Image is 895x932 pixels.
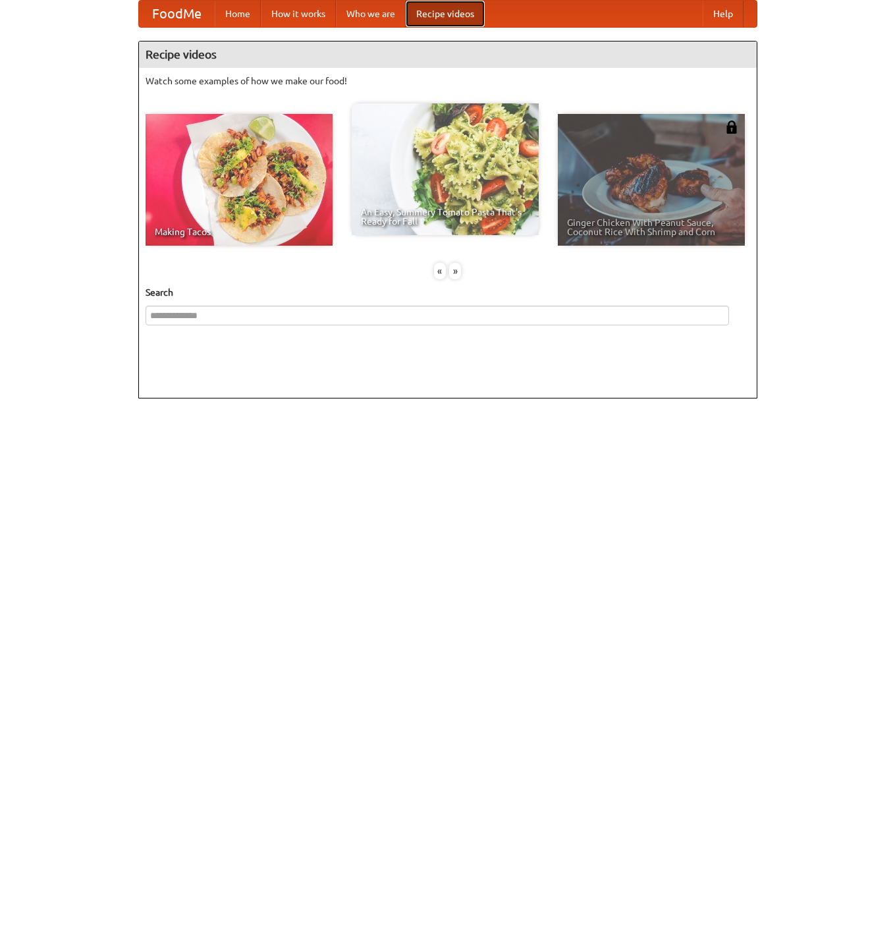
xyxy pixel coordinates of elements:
a: Recipe videos [406,1,485,27]
span: An Easy, Summery Tomato Pasta That's Ready for Fall [361,207,529,226]
p: Watch some examples of how we make our food! [146,74,750,88]
a: How it works [261,1,336,27]
div: » [449,263,461,279]
a: Home [215,1,261,27]
a: An Easy, Summery Tomato Pasta That's Ready for Fall [352,103,539,235]
a: Who we are [336,1,406,27]
img: 483408.png [725,121,738,134]
div: « [434,263,446,279]
h4: Recipe videos [139,41,757,68]
span: Making Tacos [155,227,323,236]
a: FoodMe [139,1,215,27]
a: Making Tacos [146,114,333,246]
h5: Search [146,286,750,299]
a: Help [703,1,744,27]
